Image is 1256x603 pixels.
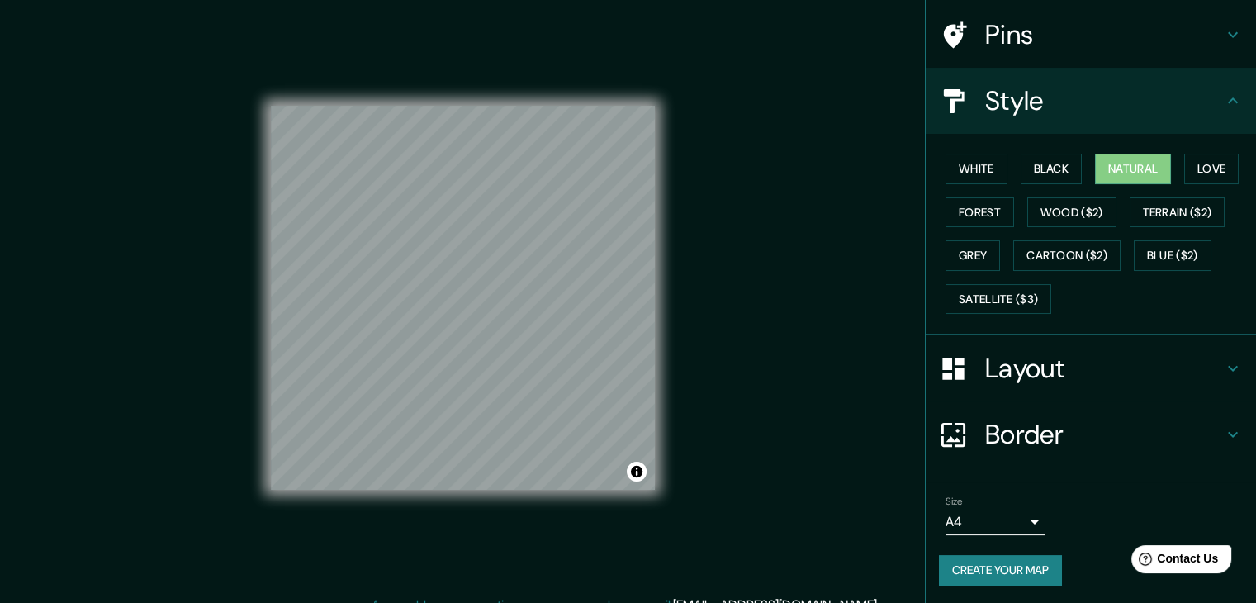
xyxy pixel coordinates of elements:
button: Forest [946,197,1014,228]
iframe: Help widget launcher [1109,539,1238,585]
button: Terrain ($2) [1130,197,1225,228]
button: Blue ($2) [1134,240,1211,271]
label: Size [946,495,963,509]
div: Style [926,68,1256,134]
button: Natural [1095,154,1171,184]
div: Pins [926,2,1256,68]
button: White [946,154,1007,184]
button: Toggle attribution [627,462,647,482]
button: Love [1184,154,1239,184]
button: Create your map [939,555,1062,586]
h4: Style [985,84,1223,117]
button: Grey [946,240,1000,271]
h4: Border [985,418,1223,451]
canvas: Map [271,106,655,490]
button: Wood ($2) [1027,197,1116,228]
button: Black [1021,154,1083,184]
div: Layout [926,335,1256,401]
h4: Pins [985,18,1223,51]
button: Satellite ($3) [946,284,1051,315]
button: Cartoon ($2) [1013,240,1121,271]
div: Border [926,401,1256,468]
div: A4 [946,509,1045,535]
h4: Layout [985,352,1223,385]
